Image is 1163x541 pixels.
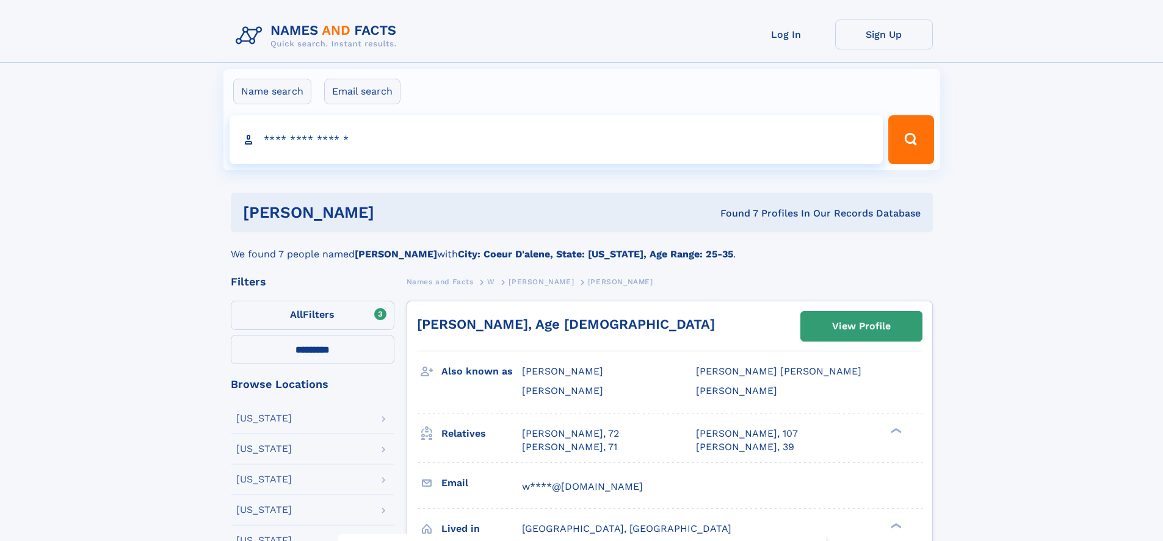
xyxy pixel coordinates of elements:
[888,115,933,164] button: Search Button
[509,278,574,286] span: [PERSON_NAME]
[441,473,522,493] h3: Email
[547,207,921,220] div: Found 7 Profiles In Our Records Database
[522,440,617,454] a: [PERSON_NAME], 71
[522,427,619,440] a: [PERSON_NAME], 72
[236,444,292,454] div: [US_STATE]
[290,309,303,320] span: All
[522,523,731,534] span: [GEOGRAPHIC_DATA], [GEOGRAPHIC_DATA]
[522,385,603,396] span: [PERSON_NAME]
[236,414,292,423] div: [US_STATE]
[801,312,922,341] a: View Profile
[696,365,861,377] span: [PERSON_NAME] [PERSON_NAME]
[487,274,495,289] a: W
[233,79,311,104] label: Name search
[696,427,798,440] a: [PERSON_NAME], 107
[458,248,733,260] b: City: Coeur D'alene, State: [US_STATE], Age Range: 25-35
[487,278,495,286] span: W
[355,248,437,260] b: [PERSON_NAME]
[231,276,394,287] div: Filters
[441,361,522,382] h3: Also known as
[441,518,522,539] h3: Lived in
[835,20,933,49] a: Sign Up
[441,423,522,444] h3: Relatives
[230,115,883,164] input: search input
[236,505,292,515] div: [US_STATE]
[231,379,394,390] div: Browse Locations
[417,317,715,332] a: [PERSON_NAME], Age [DEMOGRAPHIC_DATA]
[509,274,574,289] a: [PERSON_NAME]
[696,385,777,396] span: [PERSON_NAME]
[407,274,474,289] a: Names and Facts
[737,20,835,49] a: Log In
[236,475,292,484] div: [US_STATE]
[243,205,548,220] h1: [PERSON_NAME]
[522,365,603,377] span: [PERSON_NAME]
[324,79,400,104] label: Email search
[231,301,394,330] label: Filters
[888,426,902,434] div: ❯
[888,521,902,529] div: ❯
[231,232,933,262] div: We found 7 people named with .
[696,440,794,454] a: [PERSON_NAME], 39
[832,312,891,340] div: View Profile
[588,278,653,286] span: [PERSON_NAME]
[231,20,407,52] img: Logo Names and Facts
